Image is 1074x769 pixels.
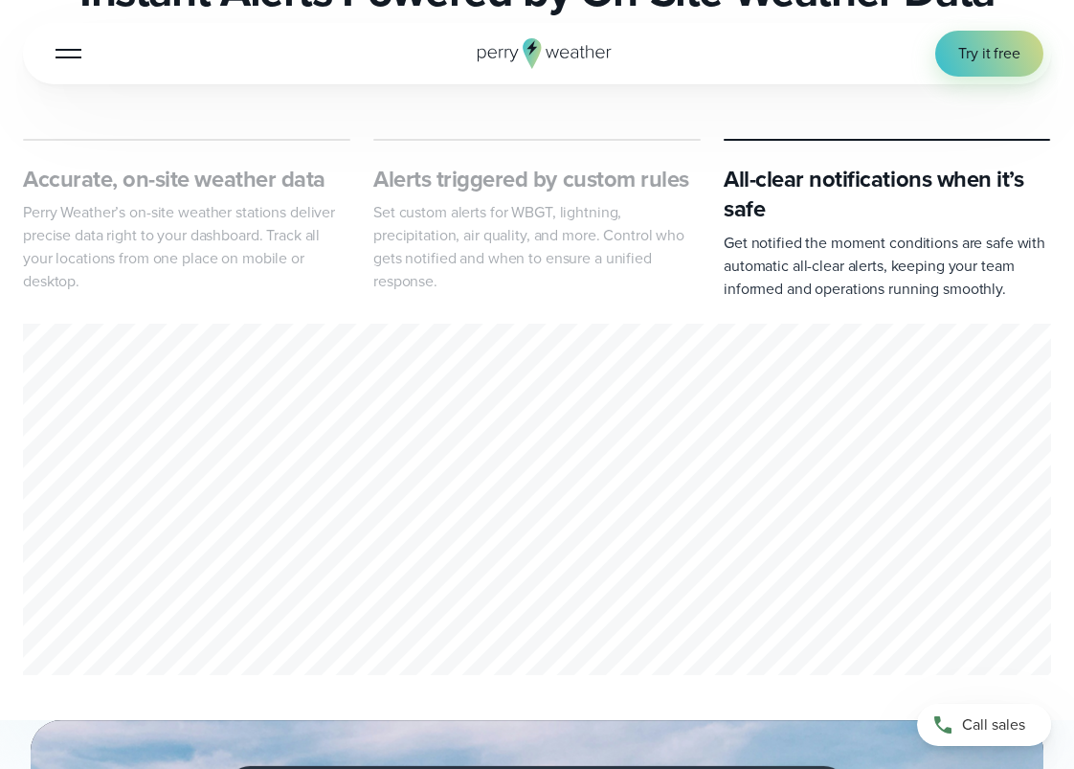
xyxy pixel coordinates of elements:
[373,164,701,194] h3: Alerts triggered by custom rules
[935,31,1043,77] a: Try it free
[373,201,701,293] p: Set custom alerts for WBGT, lightning, precipitation, air quality, and more. Control who gets not...
[958,42,1020,65] span: Try it free
[962,713,1025,736] span: Call sales
[23,164,350,194] h3: Accurate, on-site weather data
[23,324,1051,682] div: slideshow
[23,201,350,293] p: Perry Weather’s on-site weather stations deliver precise data right to your dashboard. Track all ...
[724,164,1051,224] h3: All-clear notifications when it’s safe
[23,324,1051,682] div: 3 of 3
[724,232,1051,301] p: Get notified the moment conditions are safe with automatic all-clear alerts, keeping your team in...
[917,704,1051,746] a: Call sales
